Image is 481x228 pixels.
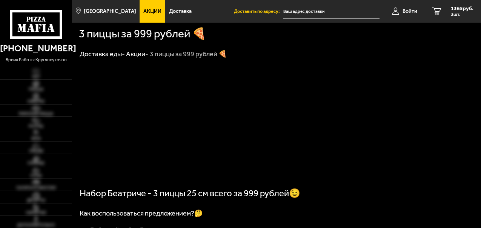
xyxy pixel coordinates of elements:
span: [GEOGRAPHIC_DATA] [84,9,136,14]
span: Войти [403,9,417,14]
span: Набор Беатриче - 3 пиццы 25 см всего за 999 рублей😉 [80,188,300,199]
span: Доставка [169,9,192,14]
span: 3 шт. [451,12,473,17]
a: Доставка еды- [80,50,125,58]
span: Как воспользоваться предложением?🤔 [80,209,203,217]
h1: 3 пиццы за 999 рублей 🍕 [79,28,206,40]
a: Акции- [126,50,148,58]
span: Акции [143,9,161,14]
div: 3 пиццы за 999 рублей 🍕 [150,50,227,59]
span: 1365 руб. [451,6,473,11]
span: Доставить по адресу: [234,9,283,14]
input: Ваш адрес доставки [283,5,380,18]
